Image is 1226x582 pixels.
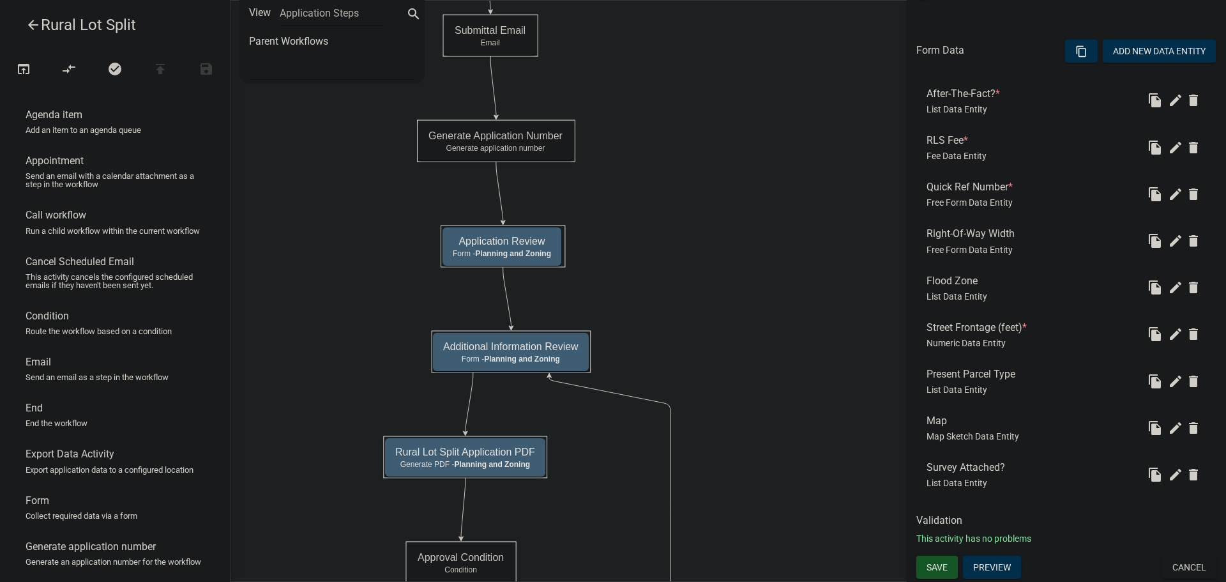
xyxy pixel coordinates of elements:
[1145,277,1165,298] button: file_copy
[1186,231,1206,251] button: delete
[1186,420,1201,436] i: delete
[137,56,183,84] button: Publish
[1145,184,1165,204] button: file_copy
[1168,187,1183,202] i: edit
[927,368,1020,380] h6: Present Parcel Type
[26,17,41,35] i: arrow_back
[1145,324,1165,344] button: file_copy
[963,556,1021,579] button: Preview
[183,56,229,84] button: Save
[1186,137,1206,158] button: delete
[1165,90,1186,111] button: edit
[26,356,51,368] h6: Email
[26,419,87,427] p: End the workflow
[46,56,92,84] button: Auto Layout
[916,44,964,56] h6: Form Data
[916,514,1216,526] h6: Validation
[927,104,987,114] span: List Data Entity
[1165,464,1186,485] button: edit
[26,402,43,414] h6: End
[1147,187,1163,202] i: file_copy
[1186,231,1206,251] wm-modal-confirm: Delete
[92,56,138,84] button: No problems
[1186,464,1206,485] wm-modal-confirm: Delete
[1186,93,1201,108] i: delete
[1186,324,1206,344] button: delete
[1147,374,1163,389] i: file_copy
[1186,418,1206,438] button: delete
[1103,40,1216,63] button: Add New Data Entity
[927,385,987,395] span: List Data Entity
[395,460,535,469] p: Generate PDF -
[1168,374,1183,389] i: edit
[153,61,168,79] i: publish
[1186,371,1206,392] button: delete
[26,109,82,121] h6: Agenda item
[454,460,530,469] span: Planning and Zoning
[1186,324,1206,344] wm-modal-confirm: Delete
[26,126,141,134] p: Add an item to an agenda queue
[1168,420,1183,436] i: edit
[443,341,579,353] h5: Additional Information Review
[26,494,49,507] h6: Form
[1147,93,1163,108] i: file_copy
[484,355,560,364] span: Planning and Zoning
[927,291,987,302] span: List Data Entity
[1145,418,1165,438] button: file_copy
[16,61,31,79] i: open_in_browser
[26,227,200,235] p: Run a child workflow within the current workflow
[1165,418,1186,438] button: edit
[1,56,47,84] button: Test Workflow
[249,29,328,54] label: Parent Workflows
[1186,464,1206,485] button: delete
[1186,90,1206,111] button: delete
[26,558,201,566] p: Generate an application number for the workflow
[107,61,123,79] i: check_circle
[62,61,77,79] i: compare_arrows
[1186,184,1206,204] button: delete
[1065,40,1098,63] button: content_copy
[1165,277,1186,298] button: edit
[1168,326,1183,342] i: edit
[927,88,1005,100] h6: After-The-Fact?
[10,10,209,40] a: Rural Lot Split
[1165,231,1186,251] button: edit
[26,256,134,268] h6: Cancel Scheduled Email
[26,448,114,460] h6: Export Data Activity
[927,338,1006,348] span: Numeric Data Entity
[26,273,204,289] p: This activity cancels the configured scheduled emails if they haven't been sent yet.
[26,540,156,553] h6: Generate application number
[1147,420,1163,436] i: file_copy
[1186,371,1206,392] wm-modal-confirm: Delete
[927,431,1019,441] span: Map Sketch Data Entity
[455,24,526,36] h5: Submittal Email
[1065,47,1098,57] wm-modal-confirm: Bulk Actions
[26,466,193,474] p: Export application data to a configured location
[1147,140,1163,155] i: file_copy
[404,5,424,26] button: search
[1186,140,1201,155] i: delete
[916,556,958,579] button: Save
[1145,464,1165,485] button: file_copy
[1168,140,1183,155] i: edit
[1168,233,1183,249] i: edit
[927,197,1013,208] span: Free Form Data Entity
[26,327,172,335] p: Route the workflow based on a condition
[1186,90,1206,111] wm-modal-confirm: Delete
[1186,184,1206,204] wm-modal-confirm: Delete
[927,134,987,146] h6: RLS Fee
[1186,467,1201,482] i: delete
[927,478,987,488] span: List Data Entity
[199,61,214,79] i: save
[916,532,1216,546] p: This activity has no problems
[1186,233,1201,249] i: delete
[1147,233,1163,249] i: file_copy
[26,209,86,221] h6: Call workflow
[927,415,1019,427] h6: Map
[26,310,69,322] h6: Condition
[1186,280,1201,295] i: delete
[927,181,1018,193] h6: Quick Ref Number
[927,562,948,572] span: Save
[1168,467,1183,482] i: edit
[453,235,551,247] h5: Application Review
